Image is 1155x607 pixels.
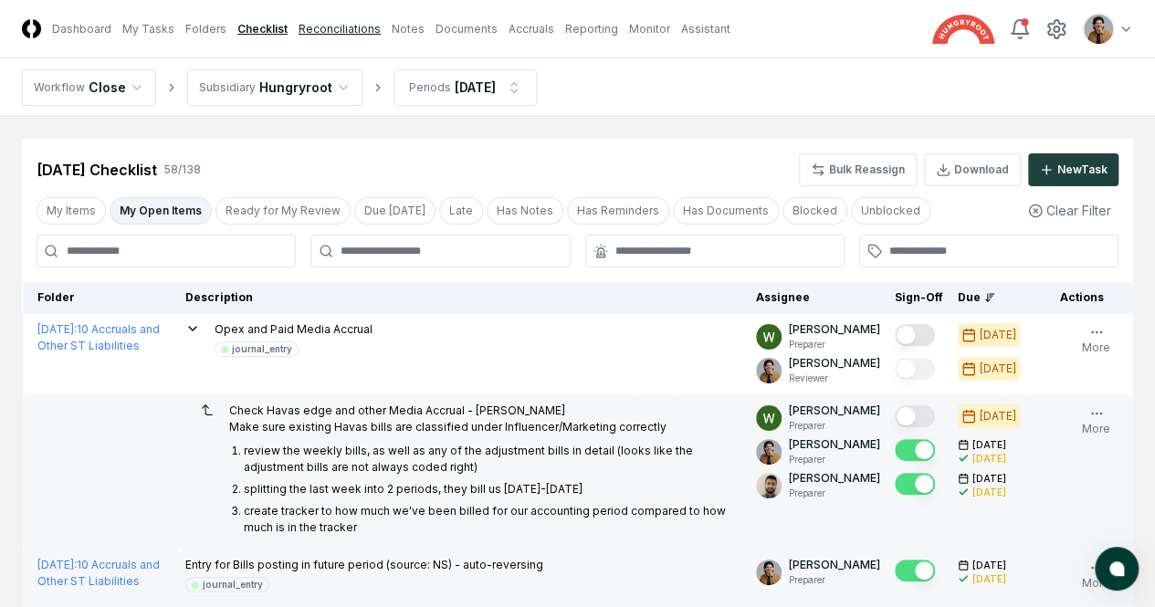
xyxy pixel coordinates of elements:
a: [DATE]:10 Accruals and Other ST Liabilities [37,322,160,352]
p: [PERSON_NAME] [789,355,880,372]
div: [DATE] [972,486,1006,499]
p: create tracker to how much we've been billed for our accounting period compared to how much is in... [244,504,726,534]
div: journal_entry [232,342,292,356]
img: Logo [22,19,41,38]
th: Sign-Off [887,282,950,314]
p: [PERSON_NAME] [789,436,880,453]
div: Workflow [34,79,85,96]
button: Mark complete [895,405,935,427]
a: My Tasks [122,21,174,37]
button: More [1078,557,1114,595]
p: splitting the last week into 2 periods, they bill us [DATE]-[DATE] [244,482,583,496]
img: ACg8ocIK_peNeqvot3Ahh9567LsVhi0q3GD2O_uFDzmfmpbAfkCWeQ=s96-c [756,324,782,350]
span: [DATE] : [37,322,77,336]
button: NewTask [1028,153,1118,186]
img: Hungryroot logo [932,15,994,44]
button: Unblocked [851,197,930,225]
p: Reviewer [789,372,880,385]
button: My Open Items [110,197,212,225]
a: Folders [185,21,226,37]
div: [DATE] [455,78,496,97]
button: Download [924,153,1021,186]
button: My Items [37,197,106,225]
th: Assignee [749,282,887,314]
a: Notes [392,21,425,37]
img: ACg8ocIj8Ed1971QfF93IUVvJX6lPm3y0CRToLvfAg4p8TYQk6NAZIo=s96-c [756,560,782,585]
p: Check Havas edge and other Media Accrual - [PERSON_NAME] Make sure existing Havas bills are class... [229,403,741,435]
button: Late [439,197,483,225]
button: Periods[DATE] [394,69,537,106]
div: [DATE] [972,572,1006,586]
a: Reconciliations [299,21,381,37]
button: Has Notes [487,197,563,225]
p: Entry for Bills posting in future period (source: NS) - auto-reversing [185,557,543,573]
div: journal_entry [203,578,263,591]
div: [DATE] [980,361,1016,377]
button: Ready for My Review [215,197,351,225]
span: [DATE] [972,472,1006,486]
button: Mark complete [895,324,935,346]
button: atlas-launcher [1095,547,1139,591]
button: Bulk Reassign [799,153,917,186]
div: [DATE] [980,408,1016,424]
p: Preparer [789,453,880,466]
div: New Task [1057,162,1108,178]
img: ACg8ocIj8Ed1971QfF93IUVvJX6lPm3y0CRToLvfAg4p8TYQk6NAZIo=s96-c [756,358,782,383]
button: Due Today [354,197,436,225]
span: [DATE] [972,559,1006,572]
button: Clear Filter [1021,194,1118,227]
a: Assistant [681,21,730,37]
div: [DATE] Checklist [37,159,157,181]
img: ACg8ocIj8Ed1971QfF93IUVvJX6lPm3y0CRToLvfAg4p8TYQk6NAZIo=s96-c [1084,15,1113,44]
div: Due [958,289,1031,306]
a: Reporting [565,21,618,37]
button: More [1078,321,1114,360]
a: Dashboard [52,21,111,37]
p: Preparer [789,419,880,433]
p: [PERSON_NAME] [789,321,880,338]
p: Preparer [789,573,880,587]
span: [DATE] [972,438,1006,452]
button: Has Reminders [567,197,669,225]
button: Blocked [782,197,847,225]
button: Mark complete [895,439,935,461]
img: ACg8ocIK_peNeqvot3Ahh9567LsVhi0q3GD2O_uFDzmfmpbAfkCWeQ=s96-c [756,405,782,431]
button: Has Documents [673,197,779,225]
div: Periods [409,79,451,96]
div: [DATE] [980,327,1016,343]
a: Accruals [509,21,554,37]
p: Preparer [789,487,880,500]
nav: breadcrumb [22,69,537,106]
a: [DATE]:10 Accruals and Other ST Liabilities [37,558,160,588]
p: review the weekly bills, as well as any of the adjustment bills in detail (looks like the adjustm... [244,444,693,474]
button: Mark complete [895,358,935,380]
p: Opex and Paid Media Accrual [215,321,373,338]
div: 58 / 138 [164,162,201,178]
p: [PERSON_NAME] [789,403,880,419]
span: [DATE] : [37,558,77,571]
div: Subsidiary [199,79,256,96]
div: [DATE] [972,452,1006,466]
a: Monitor [629,21,670,37]
p: Preparer [789,338,880,351]
a: Documents [436,21,498,37]
th: Description [178,282,749,314]
a: Checklist [237,21,288,37]
button: Mark complete [895,560,935,581]
button: More [1078,403,1114,441]
img: ACg8ocIj8Ed1971QfF93IUVvJX6lPm3y0CRToLvfAg4p8TYQk6NAZIo=s96-c [756,439,782,465]
p: [PERSON_NAME] [789,470,880,487]
th: Folder [23,282,178,314]
button: Mark complete [895,473,935,495]
div: Actions [1045,289,1118,306]
p: [PERSON_NAME] [789,557,880,573]
img: d09822cc-9b6d-4858-8d66-9570c114c672_214030b4-299a-48fd-ad93-fc7c7aef54c6.png [756,473,782,498]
